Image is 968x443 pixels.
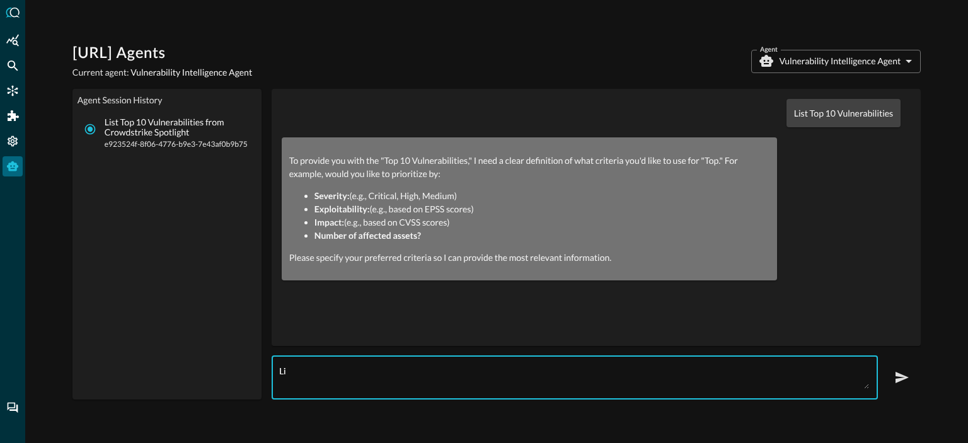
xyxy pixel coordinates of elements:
p: Please specify your preferred criteria so I can provide the most relevant information. [289,251,769,264]
li: (e.g., based on CVSS scores) [314,216,769,229]
p: Vulnerability Intelligence Agent [779,55,901,67]
strong: Exploitability: [314,204,370,214]
strong: Severity: [314,190,350,201]
h1: [URL] Agents [72,43,252,64]
label: Agent [760,44,778,55]
li: (e.g., Critical, High, Medium) [314,189,769,202]
p: List Top 10 Vulnerabilities from Crowdstrike Spotlight [105,117,250,139]
p: Current agent: [72,66,252,79]
span: Vulnerability Intelligence Agent [130,67,252,78]
div: Settings [3,131,23,151]
strong: Impact: [314,217,344,227]
p: To provide you with the "Top 10 Vulnerabilities," I need a clear definition of what criteria you'... [289,154,769,180]
div: Connectors [3,81,23,101]
li: (e.g., based on EPSS scores) [314,202,769,216]
span: e923524f-8f06-4776-b9e3-7e43af0b9b75 [105,138,250,151]
div: Federated Search [3,55,23,76]
legend: Agent Session History [78,94,163,106]
div: Chat [3,398,23,418]
textarea: Li [279,366,869,389]
div: Query Agent [3,156,23,176]
strong: Number of affected assets? [314,230,421,241]
p: List Top 10 Vulnerabilities [794,106,893,120]
div: Addons [3,106,23,126]
div: Summary Insights [3,30,23,50]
